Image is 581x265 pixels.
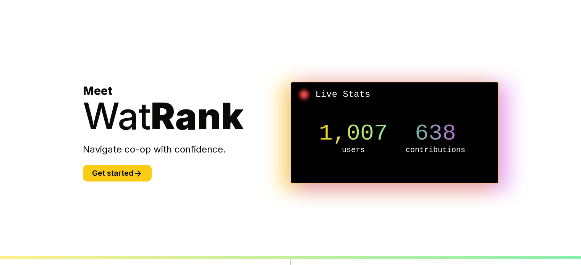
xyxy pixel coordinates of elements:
h1: Meet [83,84,291,134]
span: Rank [151,94,244,138]
p: Navigate co-op with confidence. [83,143,291,156]
button: Get started [83,165,152,181]
p: users [312,145,395,156]
p: 638 [395,122,477,145]
p: contributions [395,145,477,156]
a: Get started [83,170,152,177]
h2: Live Stats [297,88,492,101]
p: 1,007 [312,122,395,145]
span: Wat [83,94,151,138]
